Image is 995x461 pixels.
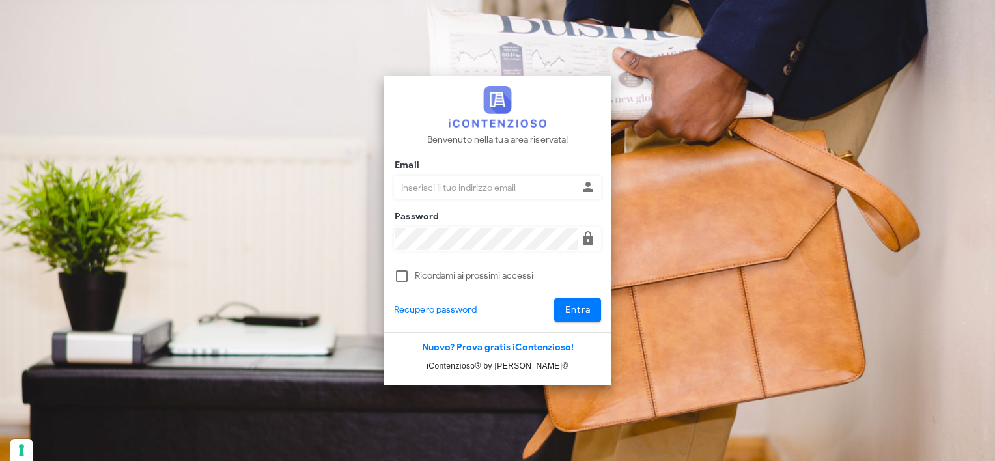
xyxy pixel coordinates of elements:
p: Benvenuto nella tua area riservata! [427,133,568,147]
button: Le tue preferenze relative al consenso per le tecnologie di tracciamento [10,439,33,461]
label: Password [391,210,440,223]
span: Entra [565,304,591,315]
label: Ricordami ai prossimi accessi [415,270,601,283]
button: Entra [554,298,602,322]
a: Recupero password [394,303,477,317]
input: Inserisci il tuo indirizzo email [395,176,578,199]
label: Email [391,159,419,172]
p: iContenzioso® by [PERSON_NAME]© [384,359,611,372]
a: Nuovo? Prova gratis iContenzioso! [422,342,574,353]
